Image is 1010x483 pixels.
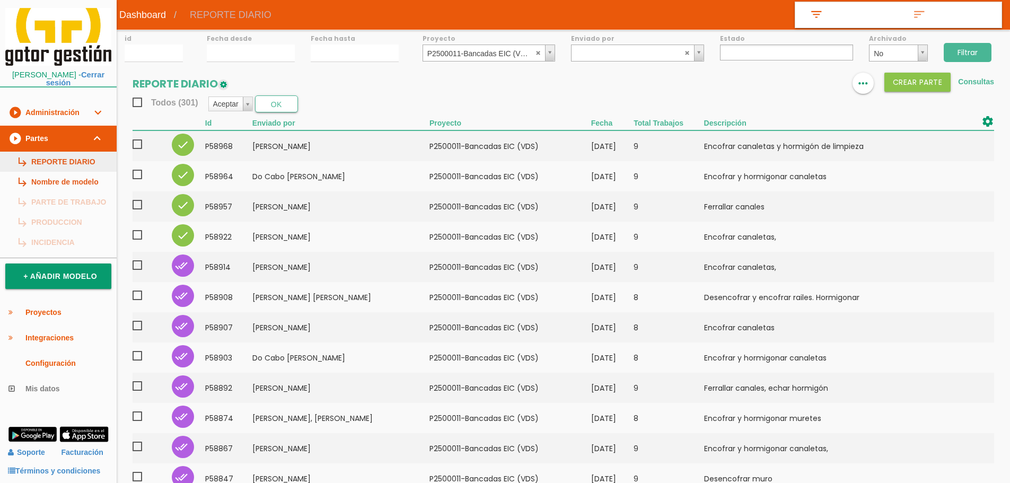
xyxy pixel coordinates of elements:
a: Cerrar sesión [46,71,104,87]
a: P2500011-Bancadas EIC (VDS) [423,45,556,62]
i: expand_more [91,126,104,151]
i: play_circle_filled [8,100,21,125]
td: 58874 [205,403,252,433]
td: P2500011-Bancadas EIC (VDS) [429,433,591,463]
td: 8 [634,312,704,343]
i: done_all [175,350,188,363]
a: filter_list [795,2,899,28]
td: [DATE] [591,403,634,433]
td: 9 [634,191,704,222]
th: Total Trabajos [634,115,704,130]
td: P2500011-Bancadas EIC (VDS) [429,252,591,282]
td: [DATE] [591,373,634,403]
td: [DATE] [591,191,634,222]
label: id [125,34,183,43]
img: edit-1.png [218,80,229,90]
td: Do Cabo [PERSON_NAME] [252,343,429,373]
td: [PERSON_NAME] [252,433,429,463]
i: subdirectory_arrow_right [16,152,27,172]
td: 58922 [205,222,252,252]
label: Archivado [869,34,927,43]
td: [PERSON_NAME] [252,130,429,161]
i: check [177,138,189,151]
td: P2500011-Bancadas EIC (VDS) [429,222,591,252]
td: 58908 [205,282,252,312]
td: Encofrar y hormigonar canaletas [704,343,946,373]
a: sort [898,2,1002,28]
td: 9 [634,373,704,403]
a: Facturación [62,443,103,462]
h2: REPORTE DIARIO [133,78,229,90]
td: [DATE] [591,161,634,191]
td: 9 [634,252,704,282]
td: 8 [634,403,704,433]
td: 58903 [205,343,252,373]
i: done_all [175,380,188,393]
td: 58914 [205,252,252,282]
td: 58957 [205,191,252,222]
td: 9 [634,433,704,463]
a: Consultas [958,77,994,86]
td: Encofrar y hormigonar muretes [704,403,946,433]
td: P2500011-Bancadas EIC (VDS) [429,343,591,373]
i: done_all [175,259,188,272]
span: P2500011-Bancadas EIC (VDS) [427,45,533,62]
td: [PERSON_NAME] [252,312,429,343]
td: 58968 [205,130,252,161]
i: subdirectory_arrow_right [16,172,27,192]
th: Enviado por [252,115,429,130]
td: [PERSON_NAME] [252,373,429,403]
td: [PERSON_NAME], [PERSON_NAME] [252,403,429,433]
td: 9 [634,222,704,252]
a: No [869,45,927,62]
i: play_circle_filled [8,126,21,151]
i: check [177,229,189,242]
td: [PERSON_NAME] [PERSON_NAME] [252,282,429,312]
label: Fecha hasta [311,34,399,43]
td: P2500011-Bancadas EIC (VDS) [429,191,591,222]
th: Id [205,115,252,130]
label: Proyecto [423,34,556,43]
a: Términos y condiciones [8,467,100,475]
button: Crear PARTE [884,73,951,92]
span: Aceptar [213,97,239,111]
td: P2500011-Bancadas EIC (VDS) [429,161,591,191]
label: Fecha desde [207,34,295,43]
td: Encofrar canaletas, [704,252,946,282]
span: REPORTE DIARIO [182,2,279,28]
span: Todos (301) [133,96,198,109]
td: 9 [634,130,704,161]
td: [DATE] [591,252,634,282]
i: sort [911,8,928,22]
i: done_all [175,441,188,453]
i: check [177,199,189,212]
td: [PERSON_NAME] [252,222,429,252]
i: done_all [175,289,188,302]
img: itcons-logo [5,8,111,66]
td: [DATE] [591,282,634,312]
td: Encofrar y hormigonar canaletas [704,161,946,191]
td: Encofrar y hormigonar canaletas, [704,433,946,463]
td: Encofrar canaletas, [704,222,946,252]
td: Encofrar canaletas [704,312,946,343]
td: Desencofrar y encofrar railes. Hormigonar [704,282,946,312]
label: Estado [720,34,853,43]
td: Ferrallar canales, echar hormigón [704,373,946,403]
a: Soporte [8,448,45,456]
td: P2500011-Bancadas EIC (VDS) [429,403,591,433]
td: Ferrallar canales [704,191,946,222]
i: subdirectory_arrow_right [16,212,27,232]
i: more_horiz [856,73,870,94]
td: [DATE] [591,343,634,373]
label: Enviado por [571,34,704,43]
td: [DATE] [591,433,634,463]
td: [PERSON_NAME] [252,252,429,282]
button: OK [255,95,298,112]
img: google-play.png [8,426,57,442]
a: + Añadir modelo [5,264,111,289]
td: [DATE] [591,130,634,161]
i: done_all [175,320,188,332]
span: No [874,45,913,62]
td: 58907 [205,312,252,343]
i: subdirectory_arrow_right [16,232,27,252]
